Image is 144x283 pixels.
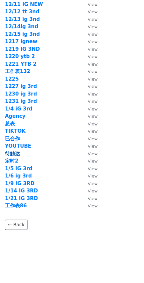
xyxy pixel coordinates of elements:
[88,106,98,111] small: View
[88,32,98,37] small: View
[5,113,25,119] a: Agency
[5,195,38,201] strong: 1/21 IG 3RD
[88,24,98,29] small: View
[88,188,98,193] small: View
[81,180,98,186] a: View
[88,121,98,126] small: View
[5,220,27,230] a: ← Back
[81,188,98,194] a: View
[88,54,98,59] small: View
[5,68,30,74] a: 工作表132
[88,174,98,178] small: View
[5,83,37,89] a: 1227 ig 3rd
[81,143,98,149] a: View
[5,98,37,104] a: 1231 ig 3rd
[5,16,40,22] a: 12/13 ig 3nd
[88,9,98,14] small: View
[88,136,98,141] small: View
[81,83,98,89] a: View
[88,62,98,67] small: View
[5,136,20,142] strong: 已合作
[81,16,98,22] a: View
[81,136,98,142] a: View
[5,9,39,15] a: 12/12 tt 3nd
[88,196,98,201] small: View
[5,173,32,179] a: 1/6 ig 3rd
[81,151,98,157] a: View
[5,180,34,186] a: 1/9 IG 3RD
[5,151,20,157] a: 待触达
[88,181,98,186] small: View
[88,2,98,7] small: View
[88,203,98,208] small: View
[81,128,98,134] a: View
[81,38,98,44] a: View
[88,99,98,104] small: View
[5,203,27,209] strong: 工作表86
[88,39,98,44] small: View
[88,166,98,171] small: View
[81,195,98,201] a: View
[5,106,32,112] a: 1/4 iG 3rd
[88,151,98,156] small: View
[81,98,98,104] a: View
[5,76,19,82] a: 1225
[5,158,18,164] strong: 定时2
[5,31,40,37] a: 12/15 ig 3nd
[81,173,98,179] a: View
[81,24,98,30] a: View
[5,1,43,7] a: 12/11 IG NEW
[81,31,98,37] a: View
[5,121,15,127] a: 总表
[88,47,98,52] small: View
[88,129,98,134] small: View
[81,158,98,164] a: View
[81,203,98,209] a: View
[5,188,38,194] a: 1/14 IG 3RD
[5,46,40,52] a: 1219 IG 3ND
[81,106,98,112] a: View
[5,53,35,59] a: 1220 ytb 2
[5,24,38,30] a: 12/14ig 3nd
[88,159,98,164] small: View
[5,61,36,67] a: 1221 YTB 2
[81,76,98,82] a: View
[111,251,144,283] iframe: Chat Widget
[81,166,98,172] a: View
[5,91,37,97] a: 1230 ig 3rd
[81,61,98,67] a: View
[81,91,98,97] a: View
[81,121,98,127] a: View
[81,9,98,15] a: View
[5,128,25,134] a: TIKTOK
[81,68,98,74] a: View
[5,166,32,172] a: 1/5 iG 3rd
[88,17,98,22] small: View
[5,143,31,149] a: YOUTUBE
[5,38,37,44] a: 1217 ignew
[81,113,98,119] a: View
[81,46,98,52] a: View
